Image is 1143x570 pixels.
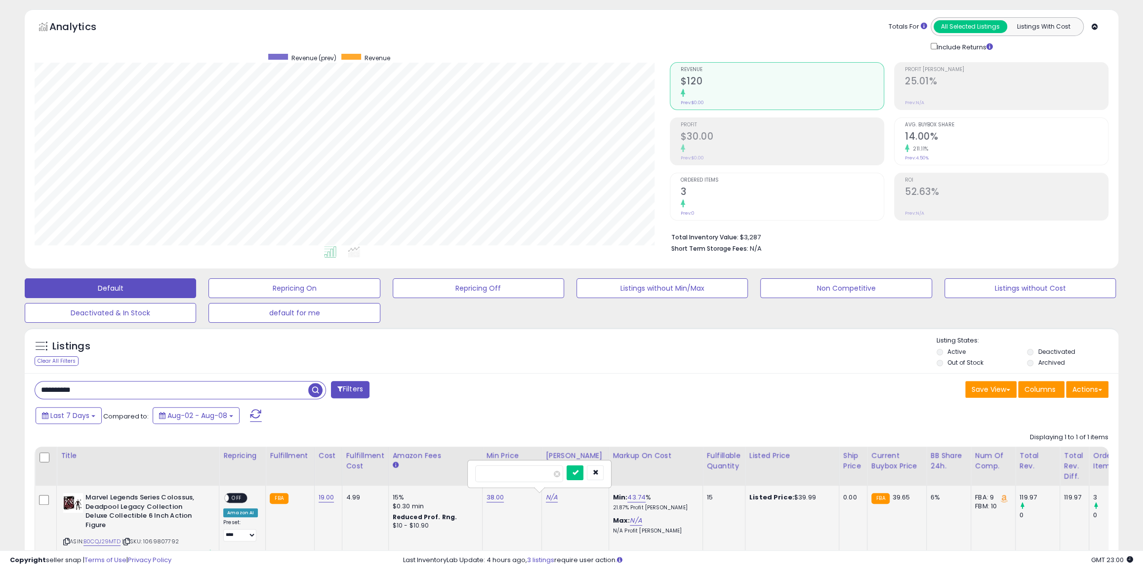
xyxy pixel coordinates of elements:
span: Last 7 Days [50,411,89,420]
button: Last 7 Days [36,407,102,424]
button: Save View [965,381,1017,398]
div: Include Returns [923,41,1005,52]
span: Profit [PERSON_NAME] [905,67,1108,73]
div: 3 [1093,493,1133,502]
button: Filters [331,381,369,398]
div: 0 [1020,511,1060,520]
small: Prev: N/A [905,100,924,106]
p: Listing States: [937,336,1118,345]
button: Actions [1066,381,1108,398]
button: Non Competitive [760,278,932,298]
small: 211.11% [909,145,929,152]
div: Amazon AI [223,508,258,517]
div: 15 [707,493,737,502]
button: Listings without Min/Max [576,278,748,298]
a: 38.00 [487,493,504,502]
div: FBA: 9 [975,493,1008,502]
span: Avg. Buybox Share [905,122,1108,128]
label: Archived [1038,358,1064,367]
button: Default [25,278,196,298]
span: | SKU: 1069807792 [122,537,179,545]
h2: 25.01% [905,76,1108,89]
div: 4.99 [346,493,381,502]
span: Revenue (prev) [291,54,336,62]
label: Deactivated [1038,347,1075,356]
small: Prev: $0.00 [681,155,704,161]
span: ROI [905,178,1108,183]
button: Listings With Cost [1007,20,1080,33]
div: Preset: [223,519,258,541]
h5: Listings [52,340,90,353]
div: Last InventoryLab Update: 4 hours ago, require user action. [403,556,1133,565]
div: Repricing [223,451,261,461]
small: Prev: $0.00 [681,100,704,106]
img: 41tfxP17XbL._SL40_.jpg [63,493,83,513]
b: Min: [613,493,628,502]
b: Total Inventory Value: [671,233,738,241]
button: Listings without Cost [944,278,1116,298]
h2: 14.00% [905,131,1108,144]
div: FBM: 10 [975,502,1008,511]
span: 2025-08-16 23:00 GMT [1091,555,1133,565]
label: Active [947,347,966,356]
div: $10 - $10.90 [393,522,475,530]
small: FBA [270,493,288,504]
h5: Analytics [49,20,116,36]
span: Ordered Items [681,178,884,183]
div: 119.97 [1064,493,1081,502]
button: Aug-02 - Aug-08 [153,407,240,424]
div: Min Price [487,451,537,461]
div: Totals For [889,22,927,32]
button: Repricing Off [393,278,564,298]
div: Cost [319,451,338,461]
h2: $120 [681,76,884,89]
h2: 3 [681,186,884,199]
label: Out of Stock [947,358,983,367]
a: N/A [630,516,642,526]
div: Total Rev. Diff. [1064,451,1085,482]
div: 15% [393,493,475,502]
div: $39.99 [749,493,831,502]
strong: Copyright [10,555,46,565]
a: Privacy Policy [128,555,171,565]
div: seller snap | | [10,556,171,565]
button: default for me [208,303,380,323]
small: Amazon Fees. [393,461,399,470]
th: The percentage added to the cost of goods (COGS) that forms the calculator for Min & Max prices. [609,447,702,486]
p: 21.87% Profit [PERSON_NAME] [613,504,695,511]
div: Markup on Cost [613,451,698,461]
div: $0.30 min [393,502,475,511]
div: 0 [1093,511,1133,520]
span: Columns [1024,384,1056,394]
div: Current Buybox Price [871,451,922,471]
div: Ordered Items [1093,451,1129,471]
button: Deactivated & In Stock [25,303,196,323]
a: N/A [546,493,558,502]
div: BB Share 24h. [931,451,967,471]
button: Repricing On [208,278,380,298]
h2: 52.63% [905,186,1108,199]
a: 19.00 [319,493,334,502]
small: Prev: N/A [905,210,924,216]
div: Title [61,451,215,461]
small: FBA [871,493,890,504]
span: Profit [681,122,884,128]
div: Ship Price [843,451,863,471]
div: Fulfillment Cost [346,451,384,471]
div: 0.00 [843,493,859,502]
span: Compared to: [103,412,149,421]
h2: $30.00 [681,131,884,144]
div: Num of Comp. [975,451,1011,471]
span: Revenue [681,67,884,73]
div: 6% [931,493,963,502]
button: All Selected Listings [934,20,1007,33]
b: Short Term Storage Fees: [671,244,748,253]
b: Marvel Legends Series Colossus, Deadpool Legacy Collection Deluxe Collectible 6 Inch Action Figure [85,493,205,532]
span: N/A [750,244,762,253]
a: 43.74 [627,493,646,502]
a: B0CQJ29MTD [83,537,121,546]
a: Terms of Use [84,555,126,565]
div: Total Rev. [1020,451,1056,471]
div: Fulfillable Quantity [707,451,741,471]
b: Listed Price: [749,493,794,502]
